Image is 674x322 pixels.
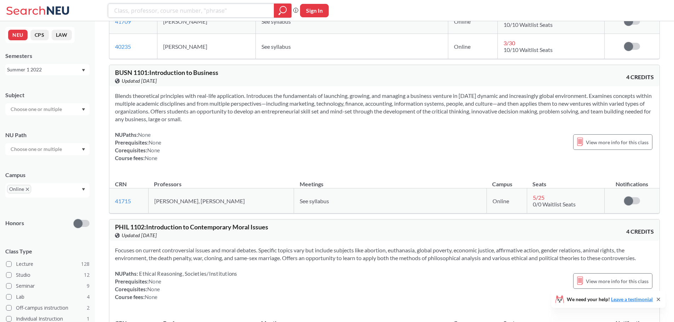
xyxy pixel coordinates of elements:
div: Summer 1 2022 [7,66,81,74]
button: CPS [30,30,49,40]
span: See syllabus [261,18,291,25]
div: Summer 1 2022Dropdown arrow [5,64,90,75]
span: 9 [87,282,90,290]
button: Sign In [300,4,329,17]
td: [PERSON_NAME] [157,34,255,59]
span: None [145,155,157,161]
div: Dropdown arrow [5,103,90,115]
span: See syllabus [300,198,329,204]
td: Online [448,9,497,34]
div: NUPaths: Prerequisites: Corequisites: Course fees: [115,270,237,301]
span: None [147,147,160,153]
span: 10/10 Waitlist Seats [503,46,553,53]
a: 40235 [115,43,131,50]
span: View more info for this class [586,138,649,147]
input: Choose one or multiple [7,105,67,113]
span: 10/10 Waitlist Seats [503,21,553,28]
button: NEU [8,30,28,40]
span: 12 [84,271,90,279]
label: Off-campus instruction [6,303,90,312]
span: None [138,131,151,138]
span: 4 [87,293,90,301]
span: Updated [DATE] [122,232,157,239]
th: Campus [486,173,527,188]
span: View more info for this class [586,277,649,286]
th: Notifications [605,173,660,188]
td: [PERSON_NAME], [PERSON_NAME] [148,188,294,213]
span: Class Type [5,247,90,255]
td: Online [448,34,497,59]
td: Online [486,188,527,213]
span: 5 / 25 [533,194,545,201]
svg: Dropdown arrow [82,148,85,151]
div: CRN [115,180,127,188]
span: Blends theoretical principles with real-life application. Introduces the fundamentals of launchin... [115,92,652,122]
span: Ethical Reasoning, Societies/Institutions [138,270,237,277]
div: magnifying glass [274,4,292,18]
th: Seats [527,173,604,188]
div: OnlineX to remove pillDropdown arrow [5,183,90,198]
span: Focuses on current controversial issues and moral debates. Specific topics vary but include subje... [115,247,636,261]
svg: X to remove pill [26,188,29,191]
span: OnlineX to remove pill [7,185,31,193]
svg: magnifying glass [278,6,287,16]
span: We need your help! [567,297,653,302]
td: [PERSON_NAME] [157,9,255,34]
span: 2 [87,304,90,312]
span: Updated [DATE] [122,77,157,85]
a: 41715 [115,198,131,204]
span: 4 CREDITS [626,228,654,235]
div: Semesters [5,52,90,60]
span: None [149,139,161,146]
svg: Dropdown arrow [82,188,85,191]
button: LAW [52,30,72,40]
a: Leave a testimonial [611,296,653,302]
div: NUPaths: Prerequisites: Corequisites: Course fees: [115,131,161,162]
span: None [145,294,157,300]
label: Seminar [6,281,90,291]
svg: Dropdown arrow [82,108,85,111]
span: PHIL 1102 : Introduction to Contemporary Moral Issues [115,223,268,231]
span: None [147,286,160,292]
span: See syllabus [261,43,291,50]
th: Meetings [294,173,486,188]
div: Dropdown arrow [5,143,90,155]
div: NU Path [5,131,90,139]
span: 0/0 Waitlist Seats [533,201,576,207]
div: Campus [5,171,90,179]
span: 4 CREDITS [626,73,654,81]
svg: Dropdown arrow [82,69,85,72]
input: Class, professor, course number, "phrase" [114,5,269,17]
div: Subject [5,91,90,99]
span: 3 / 30 [503,40,515,46]
label: Lab [6,292,90,301]
span: 128 [81,260,90,268]
span: None [149,278,161,285]
p: Honors [5,219,24,227]
input: Choose one or multiple [7,145,67,153]
span: BUSN 1101 : Introduction to Business [115,69,218,76]
a: 41709 [115,18,131,25]
label: Lecture [6,259,90,269]
label: Studio [6,270,90,280]
th: Professors [148,173,294,188]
